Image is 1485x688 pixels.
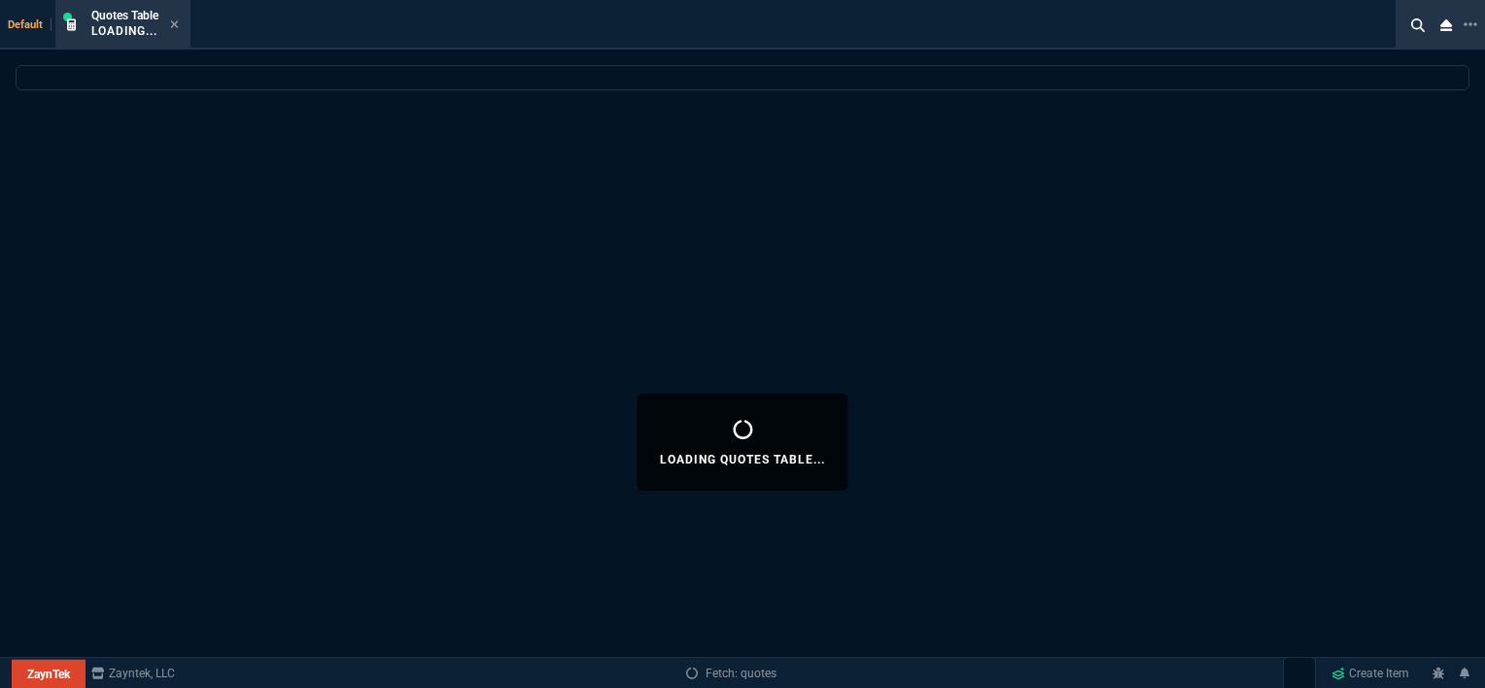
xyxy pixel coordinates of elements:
nx-icon: Open New Tab [1464,16,1477,34]
a: Fetch: quotes [686,665,777,682]
span: Default [8,18,52,31]
p: Loading... [91,23,158,39]
a: msbcCompanyName [86,665,181,682]
nx-icon: Search [1403,14,1433,37]
nx-icon: Close Tab [170,17,179,33]
p: Loading Quotes Table... [660,452,824,467]
a: Create Item [1324,659,1417,688]
span: Quotes Table [91,9,158,22]
nx-icon: Close Workbench [1433,14,1460,37]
